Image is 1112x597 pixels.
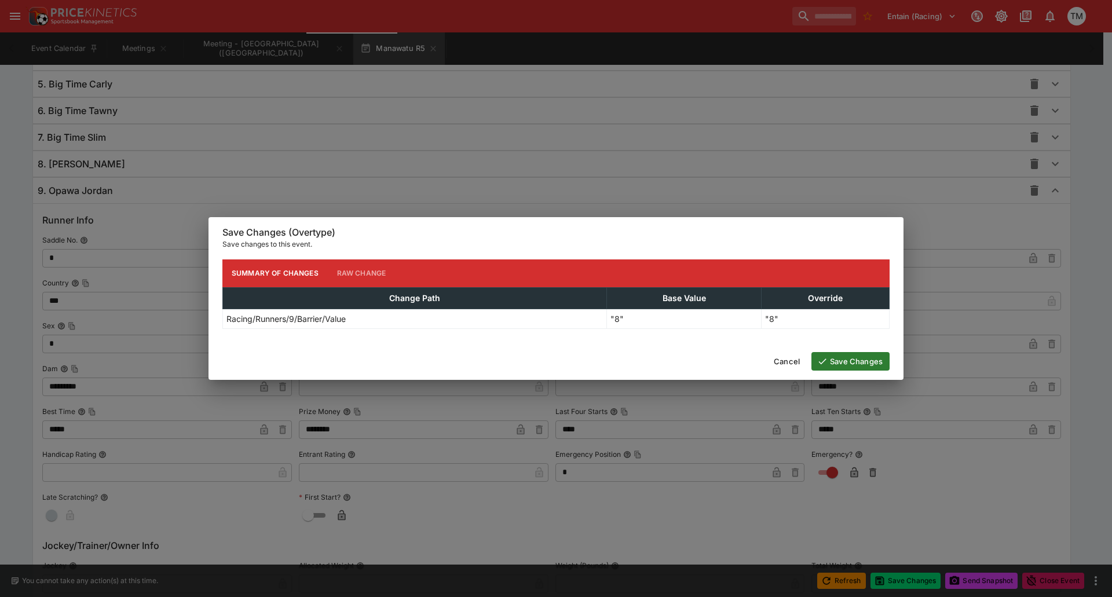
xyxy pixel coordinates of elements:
[222,239,890,250] p: Save changes to this event.
[811,352,890,371] button: Save Changes
[761,287,889,309] th: Override
[761,309,889,328] td: "8"
[328,259,396,287] button: Raw Change
[607,287,762,309] th: Base Value
[222,226,890,239] h6: Save Changes (Overtype)
[223,287,607,309] th: Change Path
[222,259,328,287] button: Summary of Changes
[767,352,807,371] button: Cancel
[607,309,762,328] td: "8"
[226,313,346,325] p: Racing/Runners/9/Barrier/Value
